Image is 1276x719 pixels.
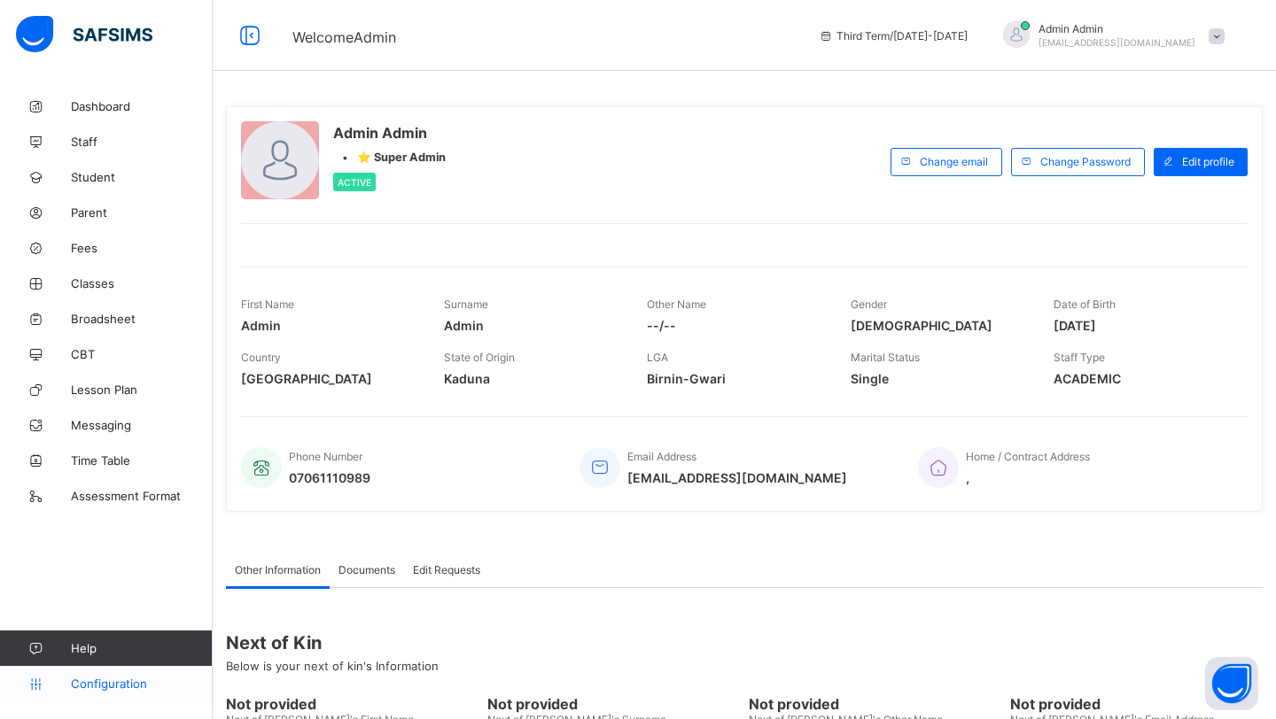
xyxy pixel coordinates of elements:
[338,177,371,188] span: Active
[333,124,446,142] span: Admin Admin
[920,155,988,168] span: Change email
[647,298,706,311] span: Other Name
[292,28,396,46] span: Welcome Admin
[241,371,417,386] span: [GEOGRAPHIC_DATA]
[71,453,213,468] span: Time Table
[289,450,362,463] span: Phone Number
[413,563,480,576] span: Edit Requests
[71,641,212,655] span: Help
[851,371,1027,386] span: Single
[71,135,213,149] span: Staff
[71,276,213,290] span: Classes
[71,347,213,361] span: CBT
[71,241,213,255] span: Fees
[71,312,213,326] span: Broadsheet
[444,318,620,333] span: Admin
[16,16,152,53] img: safsims
[71,418,213,432] span: Messaging
[966,470,1090,485] span: ,
[241,318,417,333] span: Admin
[1054,371,1230,386] span: ACADEMIC
[357,151,446,164] span: ⭐ Super Admin
[851,351,920,364] span: Marital Status
[338,563,395,576] span: Documents
[226,659,439,673] span: Below is your next of kin's Information
[241,351,281,364] span: Country
[627,450,696,463] span: Email Address
[226,632,1263,653] span: Next of Kin
[1054,318,1230,333] span: [DATE]
[1040,155,1131,168] span: Change Password
[333,151,446,164] div: •
[1039,37,1195,48] span: [EMAIL_ADDRESS][DOMAIN_NAME]
[647,318,823,333] span: --/--
[1039,22,1195,35] span: Admin Admin
[71,383,213,397] span: Lesson Plan
[627,470,847,485] span: [EMAIL_ADDRESS][DOMAIN_NAME]
[1010,695,1263,713] span: Not provided
[235,563,321,576] span: Other Information
[985,21,1233,50] div: AdminAdmin
[487,695,740,713] span: Not provided
[444,371,620,386] span: Kaduna
[71,205,213,220] span: Parent
[647,371,823,386] span: Birnin-Gwari
[71,170,213,184] span: Student
[444,351,515,364] span: State of Origin
[1205,657,1258,710] button: Open asap
[851,318,1027,333] span: [DEMOGRAPHIC_DATA]
[289,470,370,485] span: 07061110989
[1182,155,1234,168] span: Edit profile
[71,99,213,113] span: Dashboard
[71,676,212,691] span: Configuration
[226,695,478,713] span: Not provided
[647,351,668,364] span: LGA
[851,298,887,311] span: Gender
[444,298,488,311] span: Surname
[749,695,1001,713] span: Not provided
[241,298,294,311] span: First Name
[1054,351,1105,364] span: Staff Type
[71,489,213,503] span: Assessment Format
[966,450,1090,463] span: Home / Contract Address
[819,29,968,43] span: session/term information
[1054,298,1116,311] span: Date of Birth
